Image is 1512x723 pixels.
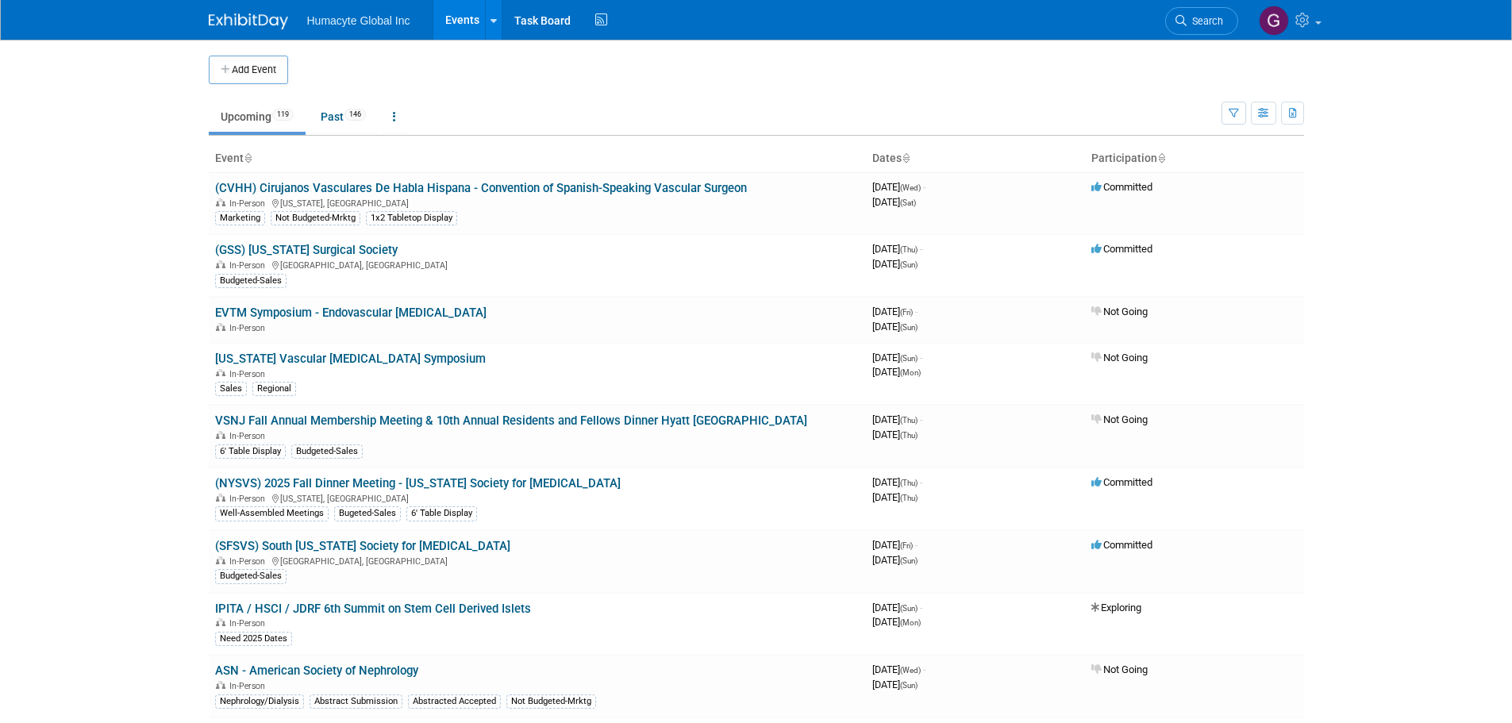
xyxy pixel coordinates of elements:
[1165,7,1238,35] a: Search
[872,413,922,425] span: [DATE]
[923,663,925,675] span: -
[1091,539,1152,551] span: Committed
[872,321,918,333] span: [DATE]
[900,681,918,690] span: (Sun)
[872,602,922,613] span: [DATE]
[1157,152,1165,164] a: Sort by Participation Type
[229,431,270,441] span: In-Person
[229,198,270,209] span: In-Person
[344,109,366,121] span: 146
[920,243,922,255] span: -
[872,429,918,440] span: [DATE]
[1259,6,1289,36] img: Gina Boraski
[900,198,916,207] span: (Sat)
[215,476,621,490] a: (NYSVS) 2025 Fall Dinner Meeting - [US_STATE] Society for [MEDICAL_DATA]
[229,494,270,504] span: In-Person
[872,554,918,566] span: [DATE]
[872,476,922,488] span: [DATE]
[872,679,918,690] span: [DATE]
[920,413,922,425] span: -
[872,352,922,363] span: [DATE]
[872,258,918,270] span: [DATE]
[215,602,531,616] a: IPITA / HSCI / JDRF 6th Summit on Stem Cell Derived Islets
[216,431,225,439] img: In-Person Event
[872,539,918,551] span: [DATE]
[900,556,918,565] span: (Sun)
[1091,602,1141,613] span: Exploring
[252,382,296,396] div: Regional
[215,196,860,209] div: [US_STATE], [GEOGRAPHIC_DATA]
[900,260,918,269] span: (Sun)
[216,494,225,502] img: In-Person Event
[920,352,922,363] span: -
[216,369,225,377] img: In-Person Event
[900,494,918,502] span: (Thu)
[1091,476,1152,488] span: Committed
[215,243,398,257] a: (GSS) [US_STATE] Surgical Society
[1091,413,1148,425] span: Not Going
[334,506,401,521] div: Bugeted-Sales
[229,323,270,333] span: In-Person
[900,479,918,487] span: (Thu)
[408,694,501,709] div: Abstracted Accepted
[902,152,910,164] a: Sort by Start Date
[1091,306,1148,317] span: Not Going
[872,181,925,193] span: [DATE]
[872,366,921,378] span: [DATE]
[291,444,363,459] div: Budgeted-Sales
[229,618,270,629] span: In-Person
[215,491,860,504] div: [US_STATE], [GEOGRAPHIC_DATA]
[1091,663,1148,675] span: Not Going
[215,306,487,320] a: EVTM Symposium - Endovascular [MEDICAL_DATA]
[215,181,747,195] a: (CVHH) Cirujanos Vasculares De Habla Hispana - Convention of Spanish-Speaking Vascular Surgeon
[920,476,922,488] span: -
[872,663,925,675] span: [DATE]
[872,306,918,317] span: [DATE]
[209,102,306,132] a: Upcoming119
[900,354,918,363] span: (Sun)
[900,431,918,440] span: (Thu)
[215,211,265,225] div: Marketing
[310,694,402,709] div: Abstract Submission
[244,152,252,164] a: Sort by Event Name
[209,13,288,29] img: ExhibitDay
[215,413,807,428] a: VSNJ Fall Annual Membership Meeting & 10th Annual Residents and Fellows Dinner Hyatt [GEOGRAPHIC_...
[215,506,329,521] div: Well-Assembled Meetings
[209,145,866,172] th: Event
[215,274,287,288] div: Budgeted-Sales
[1187,15,1223,27] span: Search
[307,14,410,27] span: Humacyte Global Inc
[900,308,913,317] span: (Fri)
[216,198,225,206] img: In-Person Event
[872,491,918,503] span: [DATE]
[900,368,921,377] span: (Mon)
[923,181,925,193] span: -
[215,382,247,396] div: Sales
[229,369,270,379] span: In-Person
[215,554,860,567] div: [GEOGRAPHIC_DATA], [GEOGRAPHIC_DATA]
[216,556,225,564] img: In-Person Event
[900,416,918,425] span: (Thu)
[216,618,225,626] img: In-Person Event
[215,539,510,553] a: (SFSVS) South [US_STATE] Society for [MEDICAL_DATA]
[216,260,225,268] img: In-Person Event
[215,632,292,646] div: Need 2025 Dates
[872,243,922,255] span: [DATE]
[900,666,921,675] span: (Wed)
[866,145,1085,172] th: Dates
[900,541,913,550] span: (Fri)
[872,196,916,208] span: [DATE]
[229,556,270,567] span: In-Person
[1091,181,1152,193] span: Committed
[872,616,921,628] span: [DATE]
[900,618,921,627] span: (Mon)
[216,323,225,331] img: In-Person Event
[900,245,918,254] span: (Thu)
[1091,243,1152,255] span: Committed
[915,539,918,551] span: -
[215,569,287,583] div: Budgeted-Sales
[229,260,270,271] span: In-Person
[215,694,304,709] div: Nephrology/Dialysis
[506,694,596,709] div: Not Budgeted-Mrktg
[309,102,378,132] a: Past146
